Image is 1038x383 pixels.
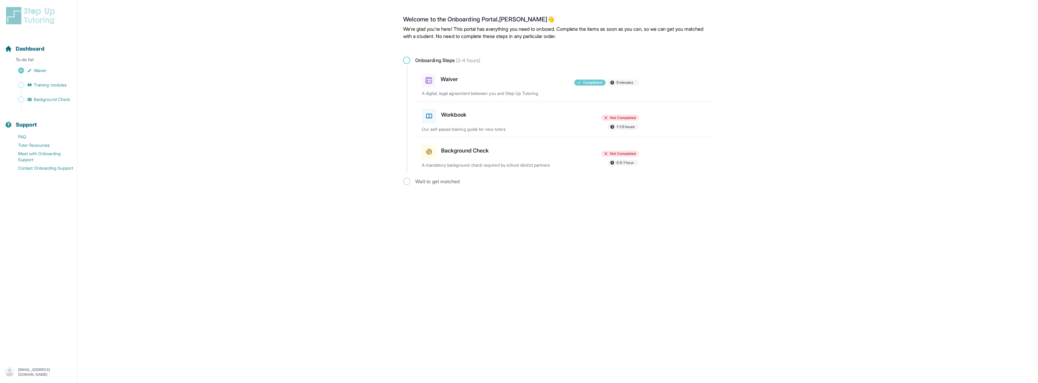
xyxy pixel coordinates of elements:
[616,80,633,85] span: 5 minutes
[16,45,44,53] span: Dashboard
[2,57,75,65] p: To-do list
[5,133,77,141] a: FAQ
[5,66,77,75] a: Waiver
[34,96,70,102] span: Background Check
[583,80,602,85] span: Completed
[5,6,59,25] img: logo
[610,115,636,120] span: Not Completed
[5,149,77,164] a: Meet with Onboarding Support
[16,121,37,129] span: Support
[403,25,712,40] p: We're glad you're here! This portal has everything you need to onboard. Complete the items as soo...
[610,151,636,156] span: Not Completed
[441,146,489,155] h3: Background Check
[616,160,634,165] span: 0.5-1 hour
[415,66,712,101] a: WaiverCompleted5 minutesA digital, legal agreement between you and Step Up Tutoring
[2,35,75,55] button: Dashboard
[5,45,44,53] a: Dashboard
[415,137,712,173] a: Background CheckNot Completed0.5-1 hourA mandatory background check required by school district p...
[2,111,75,131] button: Support
[441,111,467,119] h3: Workbook
[455,57,480,63] span: (2-4 hours)
[5,141,77,149] a: Tutor Resources
[403,16,712,25] h2: Welcome to the Onboarding Portal, [PERSON_NAME] 👋
[441,75,458,83] h3: Waiver
[422,162,563,168] p: A mandatory background check required by school district partners
[34,82,67,88] span: Training modules
[616,124,635,129] span: 1-1.5 hours
[422,90,563,96] p: A digital, legal agreement between you and Step Up Tutoring
[415,57,480,64] span: Onboarding Steps
[415,102,712,137] a: WorkbookNot Completed1-1.5 hoursOur self-paced training guide for new tutors
[5,81,77,89] a: Training modules
[5,95,77,104] a: Background Check
[18,367,72,377] p: [EMAIL_ADDRESS][DOMAIN_NAME]
[34,67,46,74] span: Waiver
[422,126,563,132] p: Our self-paced training guide for new tutors
[5,164,77,172] a: Contact Onboarding Support
[5,367,72,378] button: [EMAIL_ADDRESS][DOMAIN_NAME]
